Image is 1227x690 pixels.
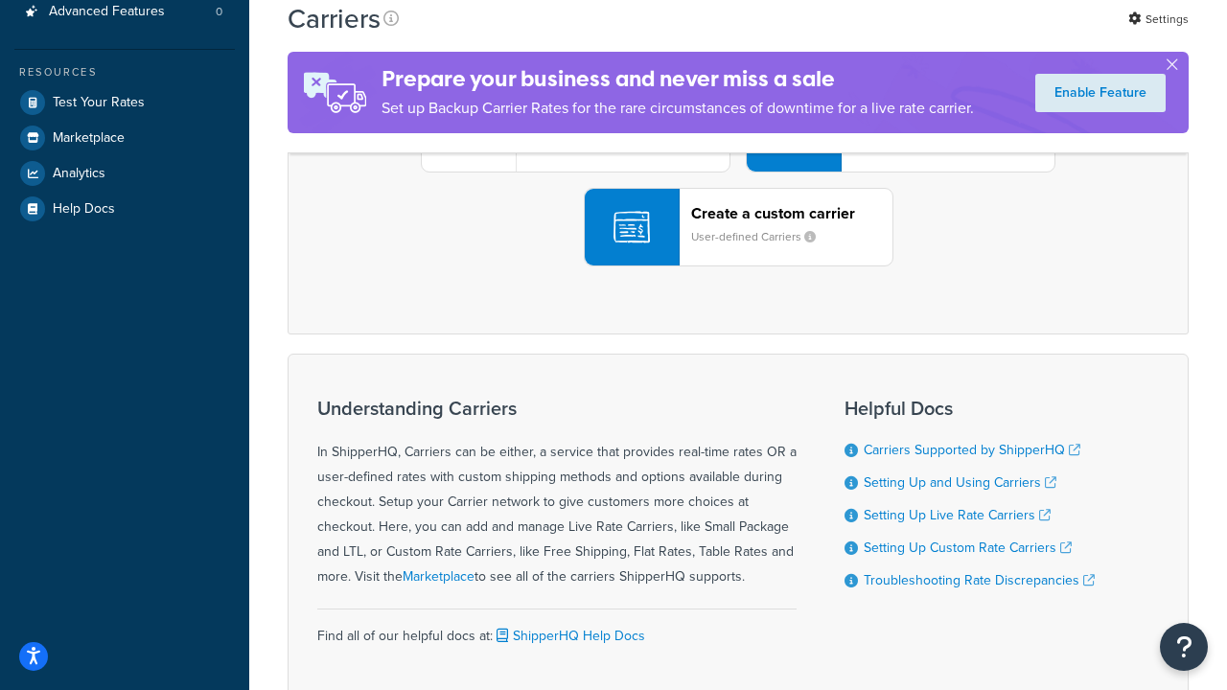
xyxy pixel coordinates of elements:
a: Troubleshooting Rate Discrepancies [864,570,1095,590]
div: Resources [14,64,235,80]
a: Test Your Rates [14,85,235,120]
span: Help Docs [53,201,115,218]
span: Test Your Rates [53,95,145,111]
a: Carriers Supported by ShipperHQ [864,440,1080,460]
h4: Prepare your business and never miss a sale [382,63,974,95]
a: ShipperHQ Help Docs [493,626,645,646]
img: icon-carrier-custom-c93b8a24.svg [613,209,650,245]
img: ad-rules-rateshop-fe6ec290ccb7230408bd80ed9643f0289d75e0ffd9eb532fc0e269fcd187b520.png [288,52,382,133]
a: Setting Up Live Rate Carriers [864,505,1051,525]
a: Analytics [14,156,235,191]
button: Open Resource Center [1160,623,1208,671]
a: Setting Up Custom Rate Carriers [864,538,1072,558]
span: Analytics [53,166,105,182]
div: Find all of our helpful docs at: [317,609,797,649]
a: Marketplace [14,121,235,155]
h3: Understanding Carriers [317,398,797,419]
header: Create a custom carrier [691,204,892,222]
span: 0 [216,4,222,20]
a: Settings [1128,6,1189,33]
h3: Helpful Docs [845,398,1095,419]
button: Create a custom carrierUser-defined Carriers [584,188,893,266]
a: Enable Feature [1035,74,1166,112]
span: Advanced Features [49,4,165,20]
a: Marketplace [403,566,475,586]
p: Set up Backup Carrier Rates for the rare circumstances of downtime for a live rate carrier. [382,95,974,122]
div: In ShipperHQ, Carriers can be either, a service that provides real-time rates OR a user-defined r... [317,398,797,589]
small: User-defined Carriers [691,228,831,245]
a: Setting Up and Using Carriers [864,472,1056,493]
span: Marketplace [53,130,125,147]
a: Help Docs [14,192,235,226]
